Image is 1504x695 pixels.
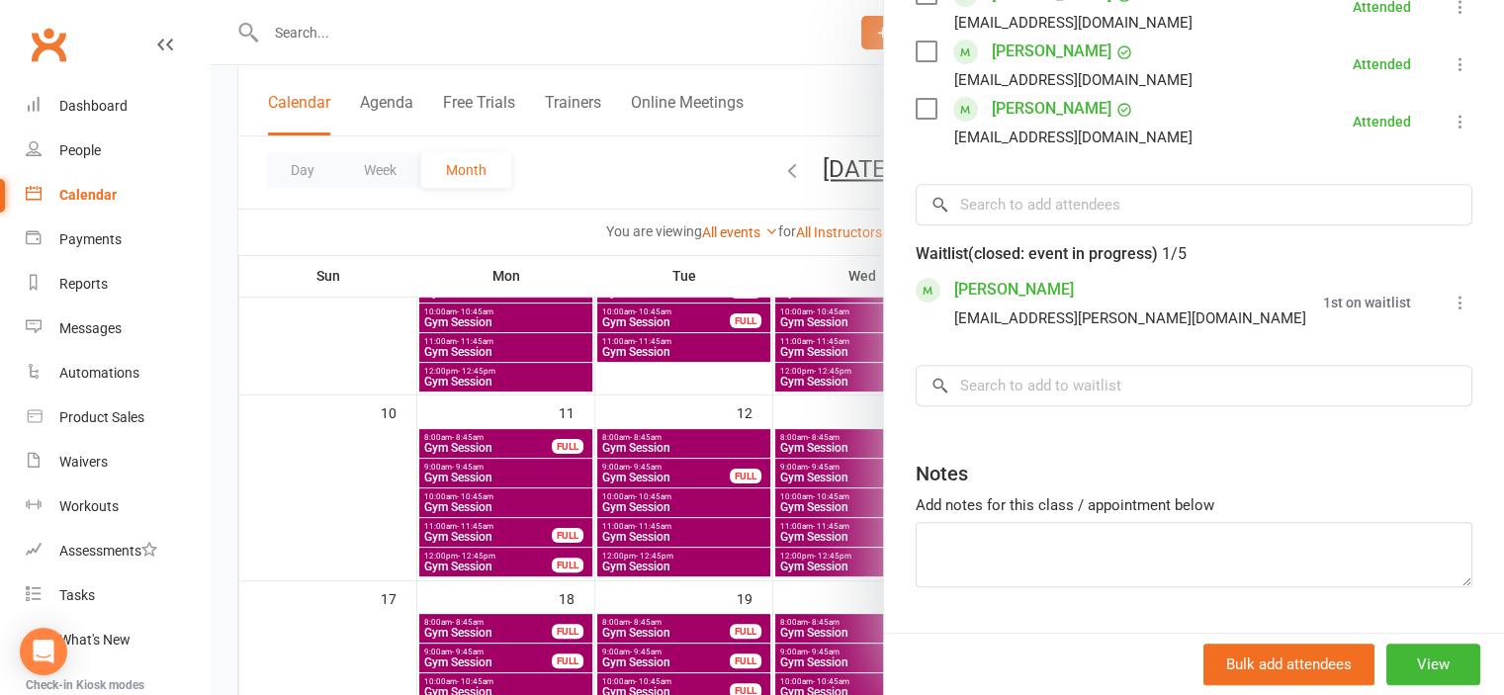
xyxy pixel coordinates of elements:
a: [PERSON_NAME] [954,274,1074,305]
a: People [26,129,209,173]
a: Calendar [26,173,209,217]
a: Messages [26,306,209,351]
div: People [59,142,101,158]
a: Clubworx [24,20,73,69]
span: (closed: event in progress) [968,244,1158,263]
div: Tasks [59,587,95,603]
div: Attended [1353,115,1411,129]
div: [EMAIL_ADDRESS][DOMAIN_NAME] [954,10,1193,36]
input: Search to add attendees [916,184,1472,225]
div: Attended [1353,57,1411,71]
button: View [1386,644,1480,685]
div: Add notes for this class / appointment below [916,493,1472,517]
div: Assessments [59,543,157,559]
div: Notes [916,460,968,487]
a: What's New [26,618,209,662]
button: Bulk add attendees [1203,644,1374,685]
div: Product Sales [59,409,144,425]
a: Tasks [26,573,209,618]
input: Search to add to waitlist [916,365,1472,406]
div: [EMAIL_ADDRESS][PERSON_NAME][DOMAIN_NAME] [954,305,1306,331]
div: Dashboard [59,98,128,114]
div: 1st on waitlist [1323,296,1411,309]
div: Reports [59,276,108,292]
a: Automations [26,351,209,395]
div: [EMAIL_ADDRESS][DOMAIN_NAME] [954,67,1193,93]
a: Payments [26,217,209,262]
div: What's New [59,632,131,648]
div: Open Intercom Messenger [20,628,67,675]
div: Automations [59,365,139,381]
div: Payments [59,231,122,247]
a: Waivers [26,440,209,484]
a: Dashboard [26,84,209,129]
a: [PERSON_NAME] [992,36,1111,67]
div: Workouts [59,498,119,514]
a: [PERSON_NAME] [992,93,1111,125]
a: Reports [26,262,209,306]
div: Waivers [59,454,108,470]
div: Messages [59,320,122,336]
div: Waitlist [916,240,1187,268]
a: Assessments [26,529,209,573]
div: 1/5 [1162,240,1187,268]
a: Product Sales [26,395,209,440]
a: Workouts [26,484,209,529]
div: Calendar [59,187,117,203]
div: [EMAIL_ADDRESS][DOMAIN_NAME] [954,125,1193,150]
